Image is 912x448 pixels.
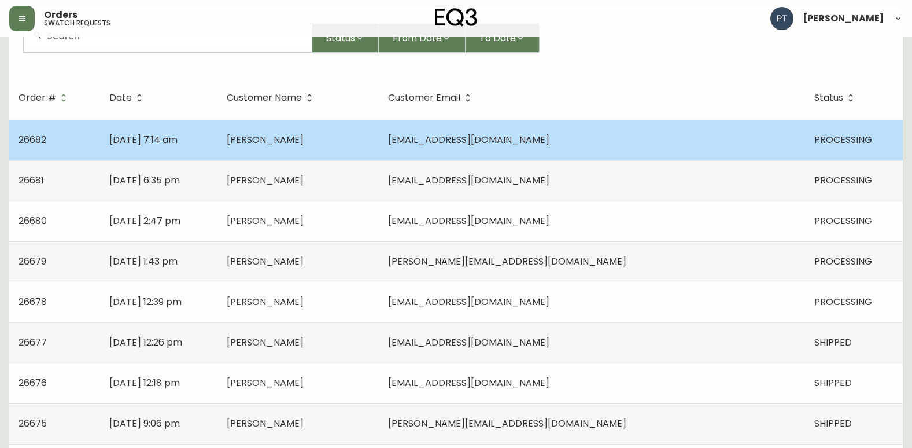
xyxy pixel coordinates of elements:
[227,255,304,268] span: [PERSON_NAME]
[109,336,182,349] span: [DATE] 12:26 pm
[19,93,71,103] span: Order #
[109,214,180,227] span: [DATE] 2:47 pm
[19,133,46,146] span: 26682
[227,295,304,309] span: [PERSON_NAME]
[388,376,549,390] span: [EMAIL_ADDRESS][DOMAIN_NAME]
[109,93,147,103] span: Date
[227,174,304,187] span: [PERSON_NAME]
[326,31,355,45] span: Status
[388,295,549,309] span: [EMAIL_ADDRESS][DOMAIN_NAME]
[227,93,317,103] span: Customer Name
[227,376,304,390] span: [PERSON_NAME]
[19,174,44,187] span: 26681
[227,336,304,349] span: [PERSON_NAME]
[814,174,872,187] span: PROCESSING
[109,417,180,430] span: [DATE] 9:06 pm
[814,295,872,309] span: PROCESSING
[388,214,549,227] span: [EMAIL_ADDRESS][DOMAIN_NAME]
[227,94,302,101] span: Customer Name
[227,417,304,430] span: [PERSON_NAME]
[814,417,852,430] span: SHIPPED
[388,174,549,187] span: [EMAIL_ADDRESS][DOMAIN_NAME]
[19,295,47,309] span: 26678
[19,417,47,430] span: 26675
[227,133,304,146] span: [PERSON_NAME]
[388,417,626,430] span: [PERSON_NAME][EMAIL_ADDRESS][DOMAIN_NAME]
[388,93,475,103] span: Customer Email
[770,7,793,30] img: 986dcd8e1aab7847125929f325458823
[393,31,442,45] span: From Date
[379,23,466,53] button: From Date
[814,94,843,101] span: Status
[388,336,549,349] span: [EMAIL_ADDRESS][DOMAIN_NAME]
[19,94,56,101] span: Order #
[109,94,132,101] span: Date
[388,255,626,268] span: [PERSON_NAME][EMAIL_ADDRESS][DOMAIN_NAME]
[109,174,180,187] span: [DATE] 6:35 pm
[814,93,858,103] span: Status
[466,23,540,53] button: To Date
[803,14,884,23] span: [PERSON_NAME]
[312,23,379,53] button: Status
[814,133,872,146] span: PROCESSING
[109,133,178,146] span: [DATE] 7:14 am
[479,31,516,45] span: To Date
[814,336,852,349] span: SHIPPED
[19,336,47,349] span: 26677
[814,376,852,390] span: SHIPPED
[814,255,872,268] span: PROCESSING
[19,214,47,227] span: 26680
[19,376,47,390] span: 26676
[44,20,110,27] h5: swatch requests
[44,10,77,20] span: Orders
[814,214,872,227] span: PROCESSING
[19,255,46,268] span: 26679
[388,94,460,101] span: Customer Email
[109,376,180,390] span: [DATE] 12:18 pm
[227,214,304,227] span: [PERSON_NAME]
[388,133,549,146] span: [EMAIL_ADDRESS][DOMAIN_NAME]
[109,295,182,309] span: [DATE] 12:39 pm
[435,8,478,27] img: logo
[109,255,178,268] span: [DATE] 1:43 pm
